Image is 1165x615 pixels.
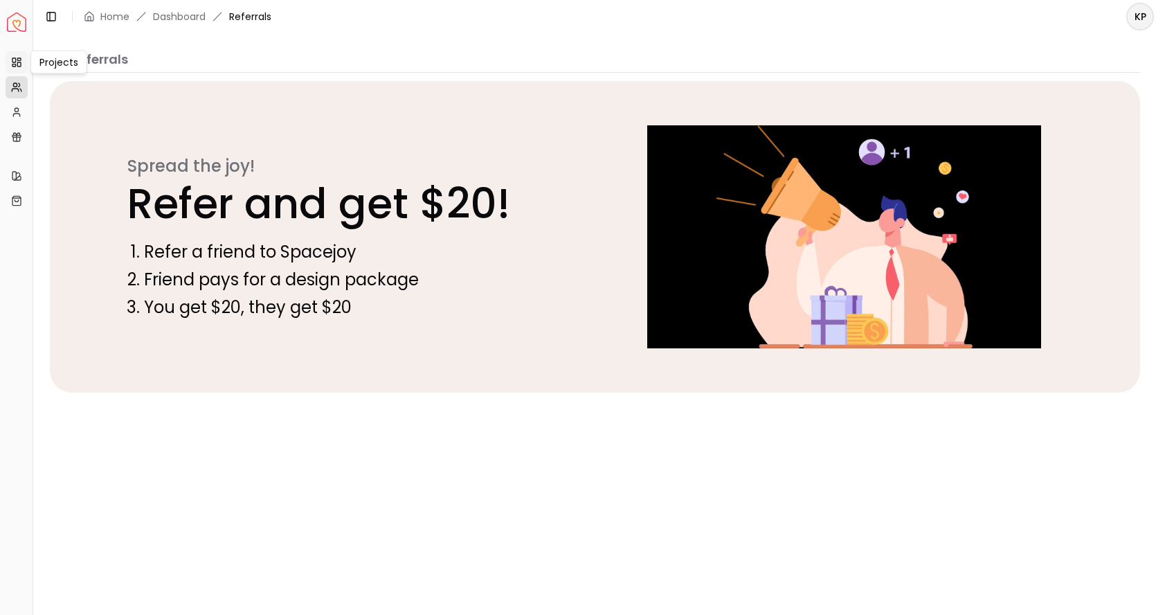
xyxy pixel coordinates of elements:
button: KP [1126,3,1154,30]
li: Friend pays for a design package [144,269,565,291]
span: KP [1128,4,1153,29]
a: Home [100,10,129,24]
span: Referrals [229,10,271,24]
nav: breadcrumb [84,10,271,24]
div: Projects [30,51,87,74]
li: Refer a friend to Spacejoy [144,241,565,263]
img: Spacejoy Logo [7,12,26,32]
a: Dashboard [153,10,206,24]
p: Refer and get $20! [127,183,565,224]
li: You get $20, they get $20 [144,296,565,319]
a: Spacejoy [7,12,26,32]
p: Spread the joy! [127,155,565,177]
p: My Referrals [50,50,1140,69]
img: Referral callout [604,125,1085,348]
